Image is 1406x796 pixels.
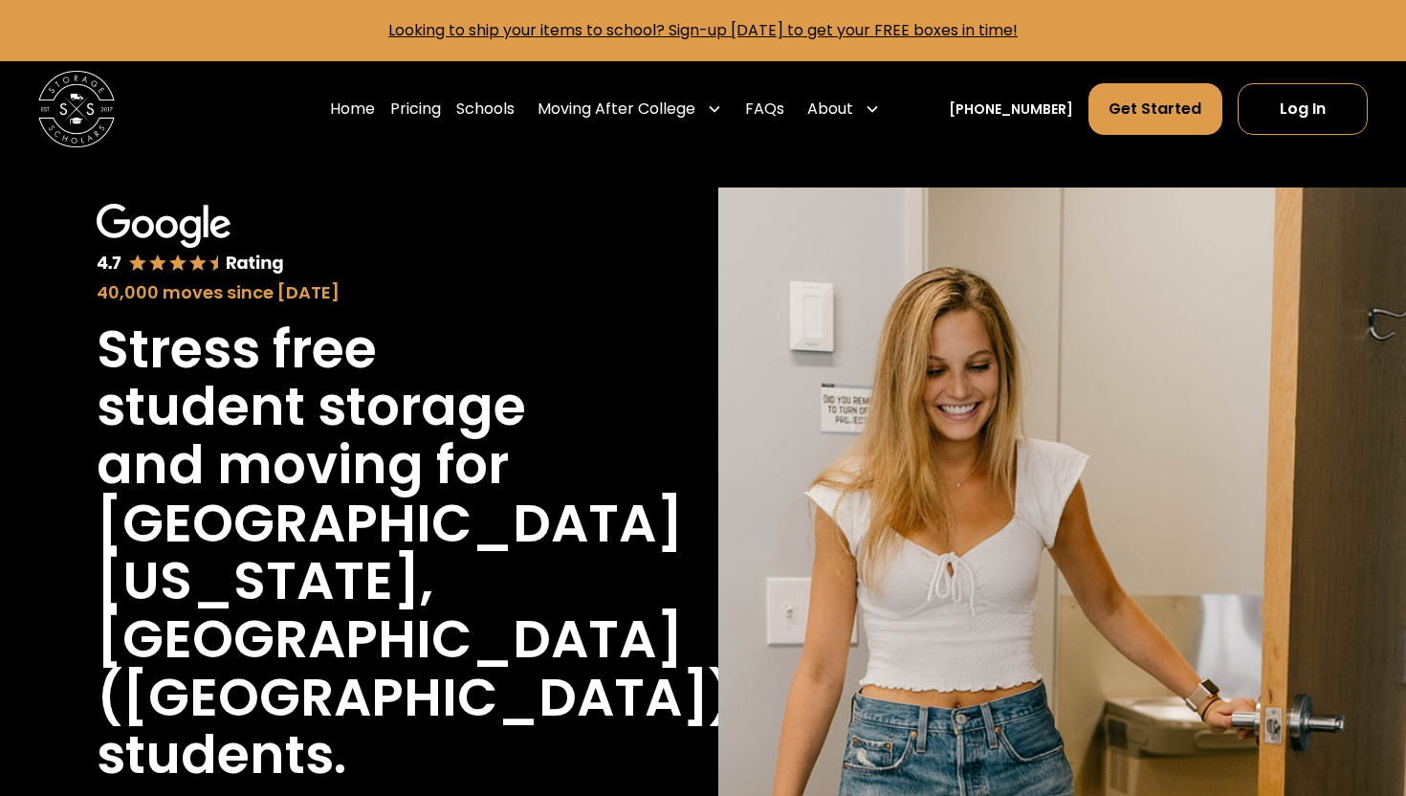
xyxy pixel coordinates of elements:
[530,82,730,136] div: Moving After College
[390,82,441,136] a: Pricing
[538,98,695,121] div: Moving After College
[1088,83,1221,135] a: Get Started
[807,98,853,121] div: About
[38,71,115,147] img: Storage Scholars main logo
[97,321,592,495] h1: Stress free student storage and moving for
[1238,83,1368,135] a: Log In
[330,82,375,136] a: Home
[745,82,784,136] a: FAQs
[38,71,115,147] a: home
[97,495,735,727] h1: [GEOGRAPHIC_DATA][US_STATE], [GEOGRAPHIC_DATA] ([GEOGRAPHIC_DATA])
[388,19,1018,41] a: Looking to ship your items to school? Sign-up [DATE] to get your FREE boxes in time!
[456,82,515,136] a: Schools
[97,204,285,276] img: Google 4.7 star rating
[97,279,592,305] div: 40,000 moves since [DATE]
[949,99,1073,120] a: [PHONE_NUMBER]
[97,726,346,785] h1: students.
[800,82,888,136] div: About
